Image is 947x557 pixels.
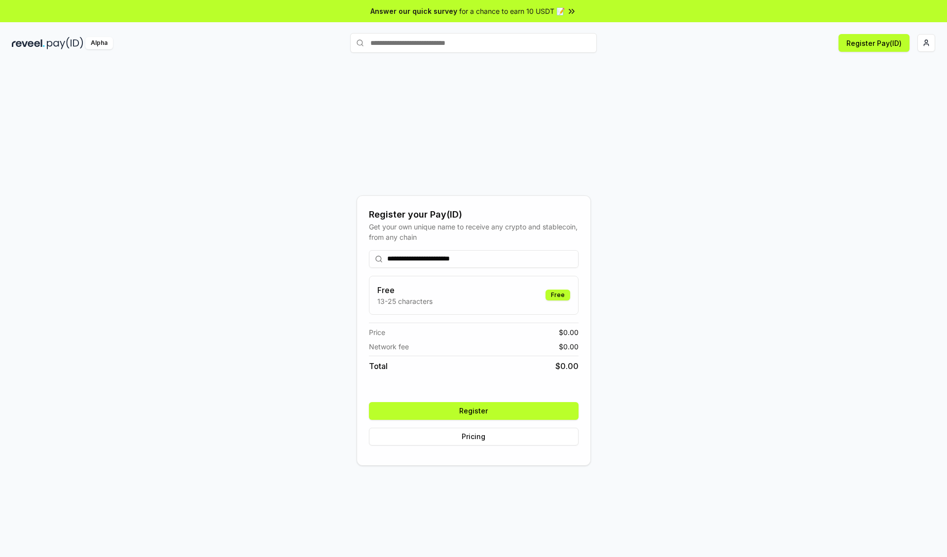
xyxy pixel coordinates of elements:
[369,222,579,242] div: Get your own unique name to receive any crypto and stablecoin, from any chain
[555,360,579,372] span: $ 0.00
[369,327,385,337] span: Price
[47,37,83,49] img: pay_id
[546,290,570,300] div: Free
[369,402,579,420] button: Register
[12,37,45,49] img: reveel_dark
[85,37,113,49] div: Alpha
[559,341,579,352] span: $ 0.00
[459,6,565,16] span: for a chance to earn 10 USDT 📝
[838,34,910,52] button: Register Pay(ID)
[369,428,579,446] button: Pricing
[559,327,579,337] span: $ 0.00
[369,208,579,222] div: Register your Pay(ID)
[377,284,433,296] h3: Free
[370,6,457,16] span: Answer our quick survey
[377,296,433,306] p: 13-25 characters
[369,341,409,352] span: Network fee
[369,360,388,372] span: Total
